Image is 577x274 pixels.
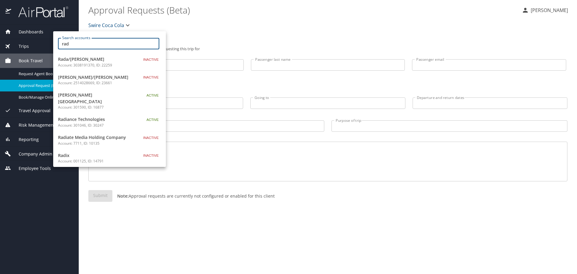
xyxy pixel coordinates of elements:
a: RadixAccount: 001125, ID: 14791 [53,149,166,167]
a: Radiance TechnologiesAccount: 301046, ID: 30247 [53,113,166,131]
a: [PERSON_NAME]/[PERSON_NAME]Account: 2514028669, ID: 23661 [53,71,166,89]
p: Account: 001125, ID: 14791 [58,159,133,164]
span: Radiance Technologies [58,116,133,123]
span: Rada/[PERSON_NAME] [58,56,133,63]
p: Account: 301046, ID: 30247 [58,123,133,128]
p: Account: 2514028669, ID: 23661 [58,80,133,86]
p: Account: 3038191370, ID: 22259 [58,63,133,68]
span: [PERSON_NAME]/[PERSON_NAME] [58,74,133,81]
p: Account: 7711, ID: 10135 [58,141,133,146]
a: Radiate Media Holding CompanyAccount: 7711, ID: 10135 [53,131,166,149]
a: [PERSON_NAME][GEOGRAPHIC_DATA]Account: 301590, ID: 16877 [53,89,166,113]
span: Radix [58,152,133,159]
span: [PERSON_NAME][GEOGRAPHIC_DATA] [58,92,133,105]
p: Account: 301590, ID: 16877 [58,105,133,110]
a: Rada/[PERSON_NAME]Account: 3038191370, ID: 22259 [53,53,166,71]
span: Radiate Media Holding Company [58,134,133,141]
